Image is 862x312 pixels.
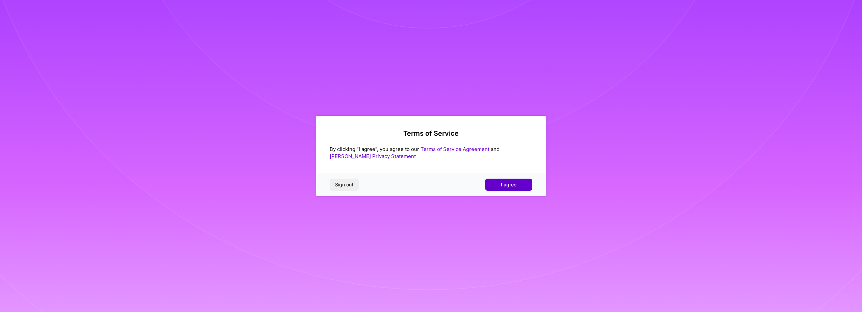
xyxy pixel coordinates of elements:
span: Sign out [335,181,353,188]
button: I agree [485,179,532,191]
a: [PERSON_NAME] Privacy Statement [330,153,416,159]
a: Terms of Service Agreement [421,146,489,152]
button: Sign out [330,179,359,191]
div: By clicking "I agree", you agree to our and [330,146,532,160]
h2: Terms of Service [330,129,532,137]
span: I agree [501,181,516,188]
